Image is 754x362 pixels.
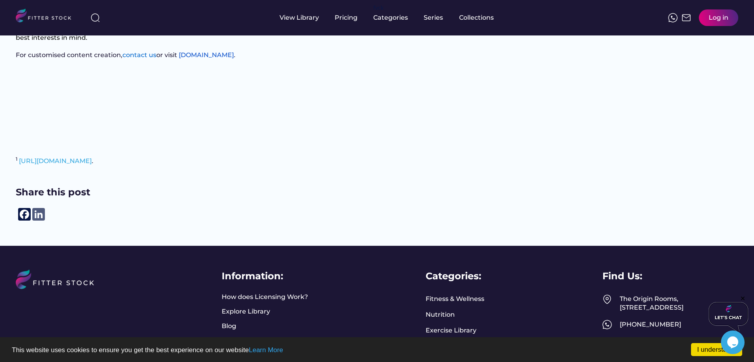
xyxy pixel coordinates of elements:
div: Share this post [16,186,90,199]
a: Contact Us [222,337,257,345]
span: . [234,51,235,59]
img: LOGO%20%281%29.svg [16,269,104,308]
a: I understand! [691,343,742,356]
div: Series [424,13,443,22]
img: meteor-icons_whatsapp%20%281%29.svg [668,13,678,22]
img: LOGO.svg [16,9,78,25]
a: Blog [222,322,241,330]
a: [DOMAIN_NAME] [179,51,234,59]
a: Exercise Library [426,326,476,335]
a: Explore Library [222,307,270,316]
a: How does Licensing Work? [222,293,308,301]
div: Log in [709,13,728,22]
iframe: chat widget [721,330,746,354]
div: Information: [222,269,283,283]
div: View Library [280,13,319,22]
div: The Origin Rooms, [STREET_ADDRESS] [620,295,738,312]
span: For customised content creation, [16,51,122,59]
span: All our content is crafted by experts with a genuine passion and deep knowledge of health, wellne... [16,25,482,41]
span: or visit [156,51,177,59]
div: [PHONE_NUMBER] [620,320,738,329]
div: Categories [373,13,408,22]
img: Frame%2049.svg [602,295,612,304]
p: This website uses cookies to ensure you get the best experience on our website [12,347,742,353]
a: LinkedIn [31,208,46,221]
div: Pricing [335,13,358,22]
img: Frame%2051.svg [682,13,691,22]
iframe: chat widget [709,295,748,331]
img: search-normal%203.svg [91,13,100,22]
div: Find Us: [602,269,642,283]
a: contact us [122,51,156,59]
a: [URL][DOMAIN_NAME] [19,157,92,165]
div: fvck [373,4,383,12]
sup: 1 [16,156,17,162]
a: Learn More [249,346,283,354]
a: Fitness & Wellness [426,295,484,303]
img: meteor-icons_whatsapp%20%281%29.svg [602,320,612,329]
a: Nutrition [426,310,455,319]
div: Categories: [426,269,481,283]
div: Collections [459,13,494,22]
a: Facebook [17,208,31,221]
